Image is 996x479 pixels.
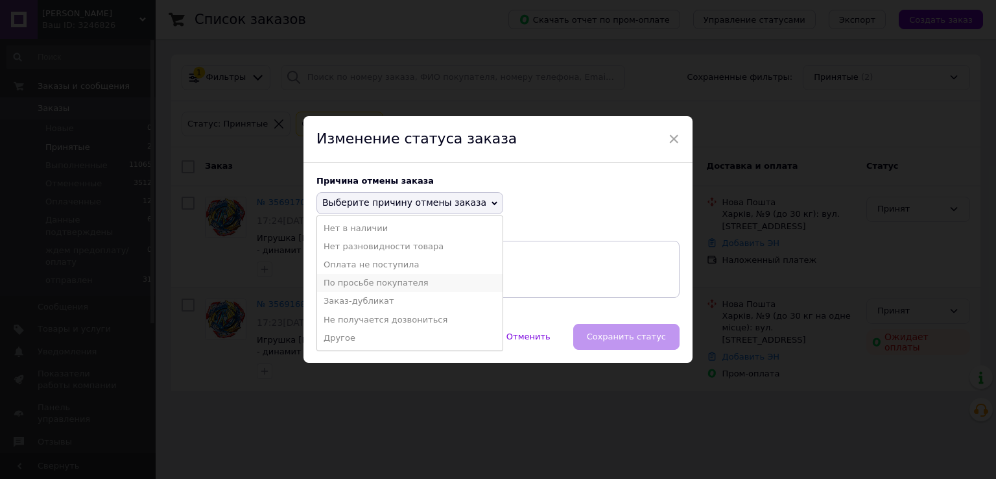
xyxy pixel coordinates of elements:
span: Выберите причину отмены заказа [322,197,486,208]
li: Нет разновидности товара [317,238,503,256]
li: Нет в наличии [317,219,503,238]
li: Другое [317,329,503,347]
button: Отменить [493,324,564,350]
li: Заказ-дубликат [317,292,503,310]
li: По просьбе покупателя [317,274,503,292]
span: Отменить [506,332,551,341]
div: Изменение статуса заказа [303,116,693,163]
div: Причина отмены заказа [316,176,680,186]
li: Не получается дозвониться [317,311,503,329]
span: × [668,128,680,150]
li: Оплата не поступила [317,256,503,274]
